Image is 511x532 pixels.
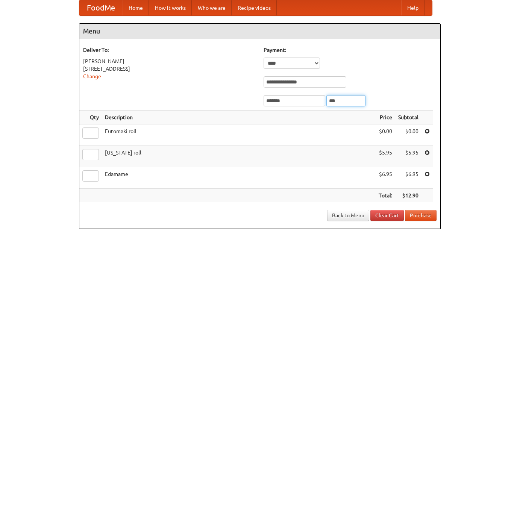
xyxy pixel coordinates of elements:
td: $6.95 [395,167,422,189]
a: FoodMe [79,0,123,15]
th: Total: [376,189,395,203]
td: Edamame [102,167,376,189]
td: $5.95 [376,146,395,167]
div: [STREET_ADDRESS] [83,65,256,73]
td: $0.00 [395,124,422,146]
a: Clear Cart [370,210,404,221]
h5: Payment: [264,46,437,54]
button: Purchase [405,210,437,221]
th: Description [102,111,376,124]
th: $12.90 [395,189,422,203]
a: Back to Menu [327,210,369,221]
div: [PERSON_NAME] [83,58,256,65]
td: $6.95 [376,167,395,189]
a: Home [123,0,149,15]
h4: Menu [79,24,440,39]
th: Price [376,111,395,124]
th: Qty [79,111,102,124]
a: Who we are [192,0,232,15]
td: [US_STATE] roll [102,146,376,167]
h5: Deliver To: [83,46,256,54]
td: $5.95 [395,146,422,167]
a: Help [401,0,425,15]
td: Futomaki roll [102,124,376,146]
th: Subtotal [395,111,422,124]
td: $0.00 [376,124,395,146]
a: How it works [149,0,192,15]
a: Recipe videos [232,0,277,15]
a: Change [83,73,101,79]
